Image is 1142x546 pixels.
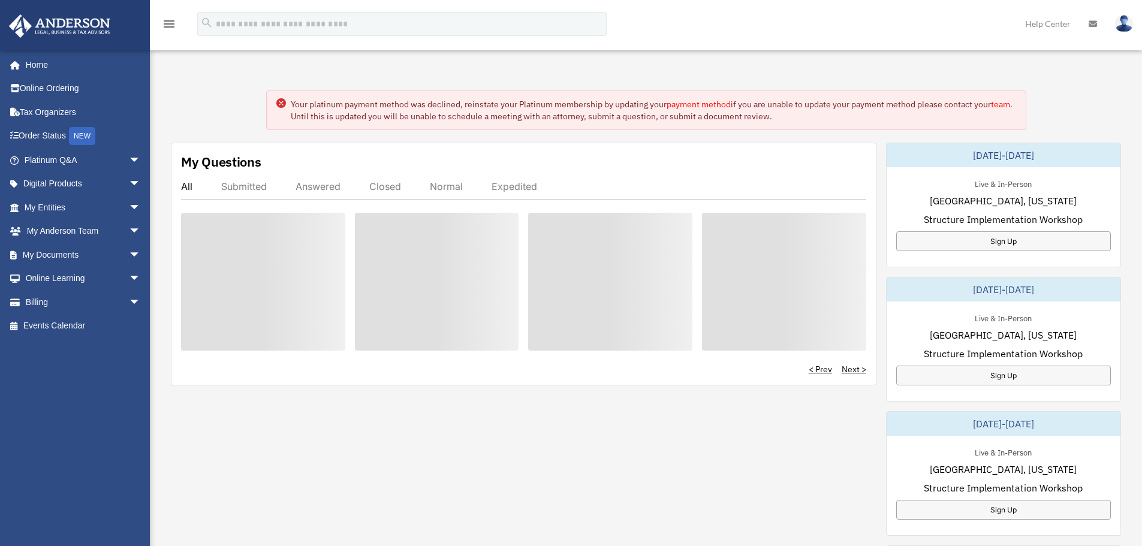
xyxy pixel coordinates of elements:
a: Sign Up [896,500,1111,520]
a: My Documentsarrow_drop_down [8,243,159,267]
span: arrow_drop_down [129,267,153,291]
a: Platinum Q&Aarrow_drop_down [8,148,159,172]
div: My Questions [181,153,261,171]
div: Normal [430,180,463,192]
div: [DATE]-[DATE] [887,277,1120,301]
i: search [200,16,213,29]
span: arrow_drop_down [129,195,153,220]
div: All [181,180,192,192]
span: arrow_drop_down [129,219,153,244]
img: Anderson Advisors Platinum Portal [5,14,114,38]
span: Structure Implementation Workshop [924,481,1083,495]
span: Structure Implementation Workshop [924,212,1083,227]
i: menu [162,17,176,31]
a: Online Ordering [8,77,159,101]
span: arrow_drop_down [129,148,153,173]
span: arrow_drop_down [129,243,153,267]
div: Submitted [221,180,267,192]
span: [GEOGRAPHIC_DATA], [US_STATE] [930,462,1077,476]
span: arrow_drop_down [129,290,153,315]
span: [GEOGRAPHIC_DATA], [US_STATE] [930,328,1077,342]
div: Closed [369,180,401,192]
span: arrow_drop_down [129,172,153,197]
div: Your platinum payment method was declined, reinstate your Platinum membership by updating your if... [291,98,1016,122]
div: Live & In-Person [965,445,1041,458]
a: Digital Productsarrow_drop_down [8,172,159,196]
a: My Entitiesarrow_drop_down [8,195,159,219]
a: Events Calendar [8,314,159,338]
a: Sign Up [896,366,1111,385]
a: Sign Up [896,231,1111,251]
a: menu [162,21,176,31]
div: Live & In-Person [965,311,1041,324]
a: My Anderson Teamarrow_drop_down [8,219,159,243]
div: Answered [296,180,341,192]
a: Next > [842,363,866,375]
img: User Pic [1115,15,1133,32]
a: Billingarrow_drop_down [8,290,159,314]
span: [GEOGRAPHIC_DATA], [US_STATE] [930,194,1077,208]
span: Structure Implementation Workshop [924,346,1083,361]
div: [DATE]-[DATE] [887,143,1120,167]
div: NEW [69,127,95,145]
a: Order StatusNEW [8,124,159,149]
a: Home [8,53,153,77]
div: [DATE]-[DATE] [887,412,1120,436]
a: payment method [667,99,731,110]
a: team [991,99,1010,110]
div: Expedited [492,180,537,192]
a: < Prev [809,363,832,375]
a: Tax Organizers [8,100,159,124]
div: Live & In-Person [965,177,1041,189]
a: Online Learningarrow_drop_down [8,267,159,291]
